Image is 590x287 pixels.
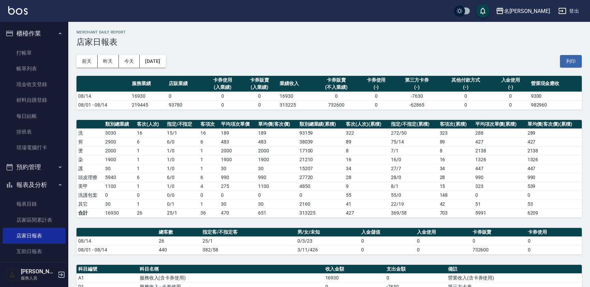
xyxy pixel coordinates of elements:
[471,236,526,245] td: 0
[389,146,438,155] td: 7 / 1
[165,182,199,191] td: 1 / 0
[471,228,526,237] th: 卡券販賣
[529,76,582,92] th: 營業現金應收
[415,245,471,254] td: 0
[135,200,165,208] td: 1
[317,77,356,84] div: 卡券販賣
[474,182,526,191] td: 323
[415,236,471,245] td: 0
[157,228,201,237] th: 總客數
[360,245,415,254] td: 0
[492,92,529,100] td: 0
[526,228,582,237] th: 卡券使用
[76,100,130,109] td: 08/01 - 08/14
[256,146,297,155] td: 2000
[76,228,582,255] table: a dense table
[76,76,582,110] table: a dense table
[167,76,204,92] th: 店販業績
[389,155,438,164] td: 16 / 0
[256,137,297,146] td: 483
[199,200,219,208] td: 1
[389,173,438,182] td: 28 / 0
[439,92,492,100] td: 0
[76,55,98,68] button: 前天
[76,30,582,35] h2: Merchant Daily Report
[201,236,296,245] td: 25/1
[526,164,582,173] td: 447
[21,275,56,281] p: 服務人員
[415,228,471,237] th: 入金使用
[438,182,474,191] td: 15
[438,164,474,173] td: 34
[395,100,439,109] td: -62865
[357,92,394,100] td: 0
[560,55,582,68] button: 列印
[324,273,385,282] td: 16930
[135,155,165,164] td: 1
[317,84,356,91] div: (不入業績)
[199,208,219,217] td: 36
[526,173,582,182] td: 990
[298,200,345,208] td: 2160
[389,191,438,200] td: 55 / 0
[357,100,394,109] td: 0
[389,120,438,129] th: 指定/不指定(累積)
[526,146,582,155] td: 2138
[396,84,438,91] div: (-)
[219,146,256,155] td: 2000
[474,173,526,182] td: 990
[298,137,345,146] td: 38039
[138,273,324,282] td: 服務收入(含卡券使用)
[474,208,526,217] td: 5991
[474,120,526,129] th: 平均項次單價(累積)
[135,173,165,182] td: 6
[344,182,389,191] td: 9
[296,228,360,237] th: 男/女/未知
[344,208,389,217] td: 427
[165,164,199,173] td: 1 / 0
[344,164,389,173] td: 34
[438,146,474,155] td: 8
[529,100,582,109] td: 982960
[526,120,582,129] th: 單均價(客次價)(累積)
[135,208,165,217] td: 26
[474,155,526,164] td: 1326
[157,245,201,254] td: 440
[206,77,239,84] div: 卡券使用
[135,120,165,129] th: 客次(人次)
[441,77,490,84] div: 其他付款方式
[76,92,130,100] td: 08/14
[359,77,393,84] div: 卡券使用
[298,128,345,137] td: 93159
[389,182,438,191] td: 8 / 1
[256,173,297,182] td: 990
[526,245,582,254] td: 0
[298,182,345,191] td: 4850
[315,100,358,109] td: 732600
[138,265,324,274] th: 科目名稱
[165,120,199,129] th: 指定/不指定
[76,37,582,47] h3: 店家日報表
[526,191,582,200] td: 0
[298,191,345,200] td: 0
[3,61,66,77] a: 帳單列表
[298,146,345,155] td: 17100
[241,100,278,109] td: 0
[360,236,415,245] td: 0
[256,191,297,200] td: 0
[165,200,199,208] td: 0 / 1
[526,137,582,146] td: 427
[396,77,438,84] div: 第三方卡券
[3,158,66,176] button: 預約管理
[8,6,28,15] img: Logo
[76,128,103,137] td: 洗
[76,236,157,245] td: 08/14
[526,236,582,245] td: 0
[135,191,165,200] td: 0
[201,228,296,237] th: 指定客/不指定客
[199,191,219,200] td: 0
[130,92,167,100] td: 16930
[395,92,439,100] td: -7630
[256,182,297,191] td: 1100
[3,77,66,92] a: 現金收支登錄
